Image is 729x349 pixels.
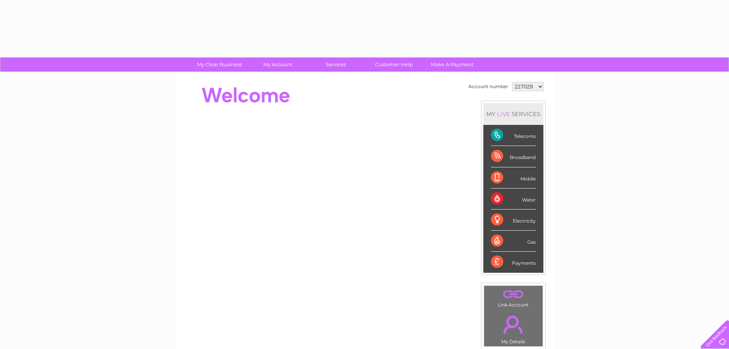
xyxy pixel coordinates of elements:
[304,57,367,72] a: Services
[486,311,541,338] a: .
[421,57,484,72] a: Make A Payment
[496,110,512,118] div: LIVE
[491,167,536,188] div: Mobile
[466,80,510,93] td: Account number
[491,231,536,252] div: Gas
[491,125,536,146] div: Telecoms
[491,252,536,272] div: Payments
[188,57,251,72] a: My Clear Business
[491,146,536,167] div: Broadband
[484,285,543,310] td: Link Account
[486,288,541,301] a: .
[491,210,536,231] div: Electricity
[484,309,543,347] td: My Details
[483,103,543,125] div: MY SERVICES
[362,57,426,72] a: Customer Help
[491,188,536,210] div: Water
[246,57,309,72] a: My Account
